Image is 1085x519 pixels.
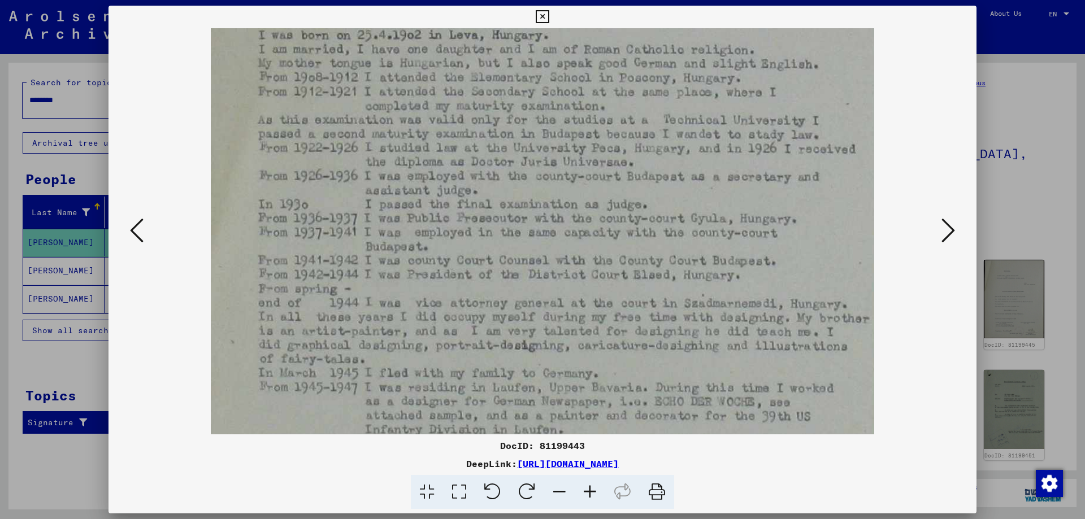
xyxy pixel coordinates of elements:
div: Change consent [1035,469,1062,496]
a: [URL][DOMAIN_NAME] [517,458,619,469]
img: Change consent [1036,470,1063,497]
div: DocID: 81199443 [108,439,976,452]
div: DeepLink: [108,457,976,470]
